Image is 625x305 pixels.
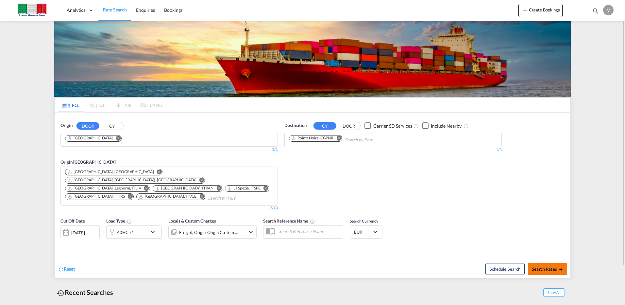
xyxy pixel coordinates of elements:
md-icon: Unchecked: Ignores neighbouring ports when fetching rates.Checked : Includes neighbouring ports w... [464,123,469,129]
div: Pointe Noire, CGPNR [291,135,333,141]
div: Recent Searches [54,285,116,300]
span: Origin [GEOGRAPHIC_DATA] [60,159,116,165]
md-chips-wrap: Chips container. Use arrow keys to select chips. [288,133,410,145]
img: LCL+%26+FCL+BACKGROUND.png [54,21,571,97]
div: Press delete to remove this chip. [67,169,155,175]
div: 40HC x1icon-chevron-down [106,225,162,239]
div: La Spezia, ITSPE [227,186,260,191]
span: Analytics [67,7,85,13]
md-chips-wrap: Chips container. Use arrow keys to select chips. [64,167,274,204]
md-icon: icon-chevron-down [149,228,160,236]
span: Bookings [164,7,182,13]
div: Livorno (Leghorn), ITLIV [67,186,141,191]
md-icon: icon-plus 400-fg [521,6,529,14]
span: Origin [60,122,72,129]
div: V [603,5,614,15]
md-icon: Your search will be saved by the below given name [310,219,315,224]
md-icon: icon-refresh [58,266,64,272]
md-icon: icon-information-outline [127,219,132,224]
span: Search Reference Name [263,218,315,224]
img: 51022700b14f11efa3148557e262d94e.jpg [10,3,54,18]
md-icon: icon-magnify [592,7,599,14]
div: Ravenna, ITRAN [155,186,214,191]
div: [DATE] [71,230,85,236]
span: Cut Off Date [60,218,85,224]
div: Include Nearby [431,123,462,129]
div: Press delete to remove this chip. [227,186,262,191]
button: Remove [259,186,269,192]
md-select: Select Currency: € EUREuro [353,227,379,237]
div: Carrier SD Services [373,123,412,129]
div: Genova (Genoa), ITGOA [67,177,196,183]
md-pagination-wrapper: Use the left and right arrow keys to navigate between tabs [58,98,162,112]
div: Press delete to remove this chip. [291,135,335,141]
div: Trieste, ITTRS [67,194,125,199]
span: Search Currency [350,219,378,224]
div: 40HC x1 [117,228,134,237]
input: Chips input. [208,193,270,204]
span: EUR [354,229,372,235]
md-checkbox: Checkbox No Ink [422,122,462,129]
div: Brescia [67,135,113,141]
div: OriginDOOR CY Chips container. Use arrow keys to select chips.1/1Origin [GEOGRAPHIC_DATA] Chips c... [55,113,570,278]
button: Remove [195,177,205,184]
div: 1/3 [284,147,502,153]
span: Destination [284,122,307,129]
button: Remove [152,169,162,176]
div: 7/10 [270,206,278,211]
md-checkbox: Checkbox No Ink [364,122,412,129]
button: Remove [195,194,205,200]
button: Note: By default Schedule search will only considerorigin ports, destination ports and cut off da... [485,263,525,275]
span: Search Rates [532,266,563,272]
span: Locals & Custom Charges [168,218,216,224]
span: Show All [543,288,565,296]
md-chips-wrap: Chips container. Use arrow keys to select chips. [64,133,127,145]
div: Press delete to remove this chip. [139,194,198,199]
div: Press delete to remove this chip. [67,177,197,183]
button: icon-plus 400-fgCreate Bookings [518,4,563,17]
md-icon: Unchecked: Search for CY (Container Yard) services for all selected carriers.Checked : Search for... [414,123,419,129]
button: Remove [140,186,150,192]
button: CY [100,122,123,130]
button: DOOR [337,122,360,130]
button: Remove [124,194,133,200]
button: CY [313,122,336,130]
span: Reset [64,266,75,272]
div: [DATE] [60,225,100,239]
span: Enquiries [136,7,155,13]
md-icon: icon-arrow-right [559,267,563,272]
button: Remove [332,135,342,142]
span: Rate Search [103,7,127,12]
div: Freight Origin Origin Custom Destination Factory Stuffingicon-chevron-down [168,225,257,239]
md-tab-item: FCL [58,98,84,112]
button: Search Ratesicon-arrow-right [528,263,567,275]
div: Press delete to remove this chip. [155,186,215,191]
span: Load Type [106,218,132,224]
div: Press delete to remove this chip. [67,186,143,191]
div: Press delete to remove this chip. [67,135,114,141]
div: Freight Origin Origin Custom Destination Factory Stuffing [179,228,239,237]
input: Search Reference Name [276,226,343,236]
div: Press delete to remove this chip. [67,194,126,199]
button: Remove [212,186,222,192]
input: Chips input. [345,135,407,145]
md-icon: icon-chevron-down [247,228,255,236]
div: icon-magnify [592,7,599,17]
div: Venezia, ITVCE [139,194,197,199]
md-datepicker: Select [60,238,65,247]
div: 1/1 [60,147,278,152]
md-icon: icon-backup-restore [57,289,65,297]
button: DOOR [76,122,99,130]
button: Remove [111,135,121,142]
div: icon-refreshReset [58,266,75,273]
div: Ancona, ITAOI [67,169,154,175]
